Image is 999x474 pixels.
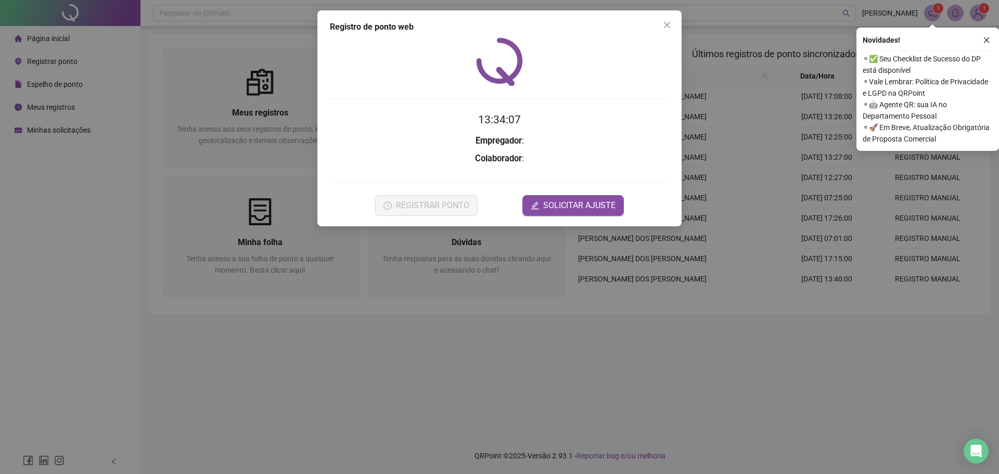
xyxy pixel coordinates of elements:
span: edit [531,201,539,210]
span: SOLICITAR AJUSTE [543,199,616,212]
span: ⚬ 🚀 Em Breve, Atualização Obrigatória de Proposta Comercial [863,122,993,145]
h3: : [330,134,669,148]
h3: : [330,152,669,165]
div: Registro de ponto web [330,21,669,33]
img: QRPoint [476,37,523,86]
span: Novidades ! [863,34,900,46]
button: REGISTRAR PONTO [375,195,478,216]
span: ⚬ Vale Lembrar: Política de Privacidade e LGPD na QRPoint [863,76,993,99]
span: close [983,36,990,44]
button: editSOLICITAR AJUSTE [522,195,624,216]
div: Open Intercom Messenger [964,439,989,464]
button: Close [659,17,675,33]
strong: Empregador [476,136,522,146]
span: ⚬ ✅ Seu Checklist de Sucesso do DP está disponível [863,53,993,76]
time: 13:34:07 [478,113,521,126]
strong: Colaborador [475,153,522,163]
span: ⚬ 🤖 Agente QR: sua IA no Departamento Pessoal [863,99,993,122]
span: close [663,21,671,29]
